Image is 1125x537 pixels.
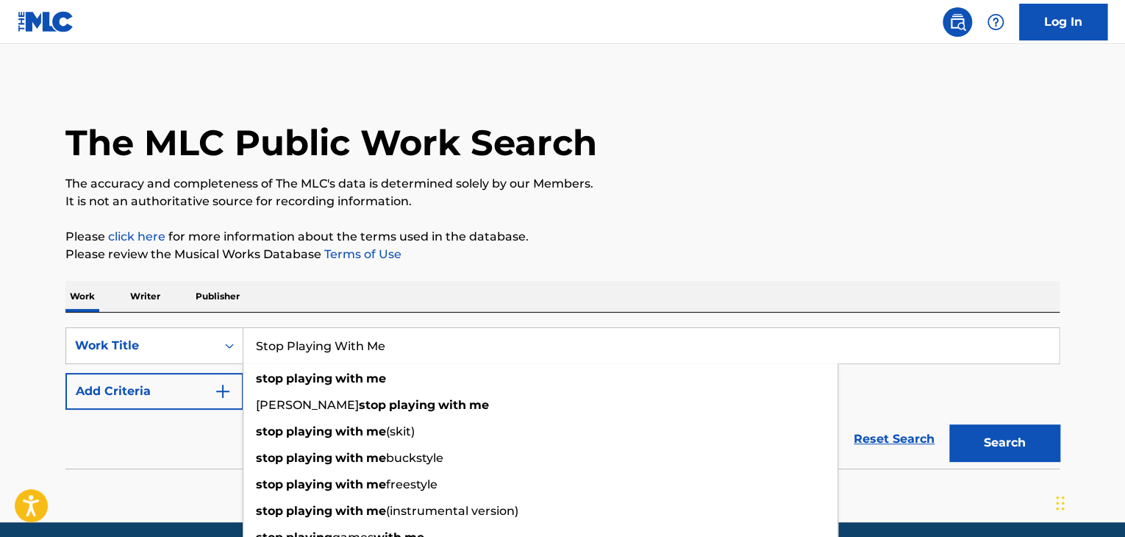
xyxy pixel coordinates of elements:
strong: playing [286,504,332,518]
a: Reset Search [846,423,942,455]
span: (skit) [386,424,415,438]
strong: with [438,398,466,412]
strong: with [335,504,363,518]
strong: stop [256,371,283,385]
span: (instrumental version) [386,504,518,518]
strong: with [335,424,363,438]
iframe: Chat Widget [1051,466,1125,537]
span: buckstyle [386,451,443,465]
strong: stop [256,424,283,438]
p: Work [65,281,99,312]
form: Search Form [65,327,1060,469]
img: 9d2ae6d4665cec9f34b9.svg [214,383,232,400]
h1: The MLC Public Work Search [65,121,597,165]
span: freestyle [386,477,438,491]
img: search [949,13,966,31]
strong: stop [256,451,283,465]
p: Writer [126,281,165,312]
button: Search [949,424,1060,461]
strong: with [335,371,363,385]
strong: with [335,451,363,465]
strong: playing [286,371,332,385]
a: Public Search [943,7,972,37]
strong: me [366,371,386,385]
img: MLC Logo [18,11,74,32]
strong: me [366,477,386,491]
strong: me [366,424,386,438]
strong: playing [389,398,435,412]
p: The accuracy and completeness of The MLC's data is determined solely by our Members. [65,175,1060,193]
strong: playing [286,477,332,491]
div: Help [981,7,1010,37]
strong: playing [286,424,332,438]
a: click here [108,230,165,243]
strong: me [366,451,386,465]
strong: playing [286,451,332,465]
p: It is not an authoritative source for recording information. [65,193,1060,210]
img: help [987,13,1004,31]
p: Publisher [191,281,244,312]
strong: me [366,504,386,518]
strong: stop [256,477,283,491]
strong: stop [359,398,386,412]
div: Work Title [75,337,207,355]
p: Please review the Musical Works Database [65,246,1060,263]
strong: me [469,398,489,412]
button: Add Criteria [65,373,243,410]
strong: stop [256,504,283,518]
strong: with [335,477,363,491]
span: [PERSON_NAME] [256,398,359,412]
a: Log In [1019,4,1107,40]
p: Please for more information about the terms used in the database. [65,228,1060,246]
div: Drag [1056,481,1065,525]
a: Terms of Use [321,247,401,261]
